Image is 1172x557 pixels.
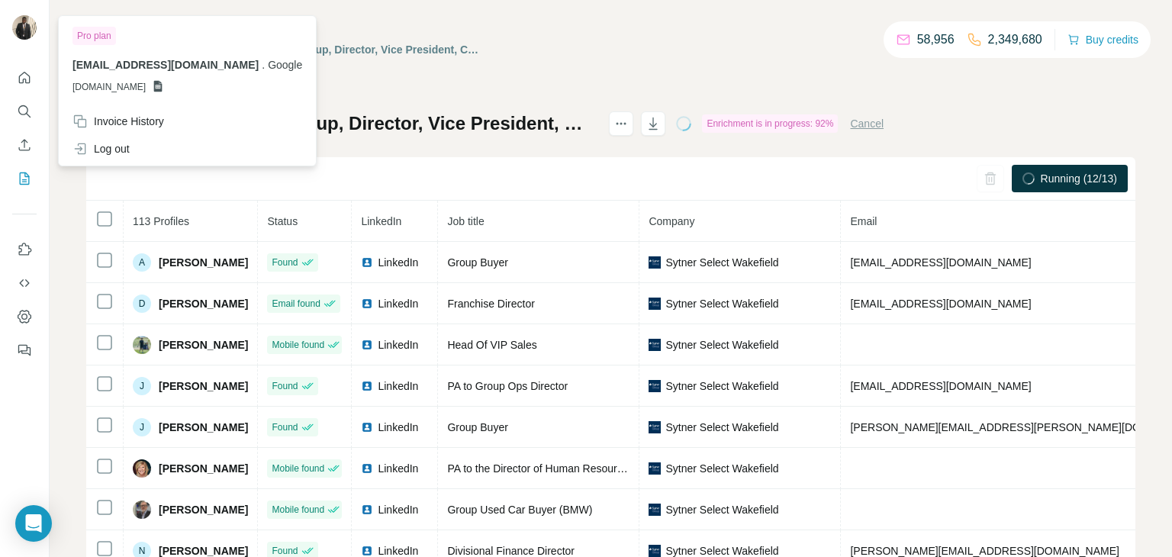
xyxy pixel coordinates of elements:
[649,339,661,351] img: company-logo
[378,255,418,270] span: LinkedIn
[361,504,373,516] img: LinkedIn logo
[159,255,248,270] span: [PERSON_NAME]
[159,502,248,517] span: [PERSON_NAME]
[72,114,164,129] div: Invoice History
[133,418,151,436] div: J
[12,131,37,159] button: Enrich CSV
[12,64,37,92] button: Quick start
[649,380,661,392] img: company-logo
[665,461,778,476] span: Sytner Select Wakefield
[378,337,418,353] span: LinkedIn
[447,504,592,516] span: Group Used Car Buyer (BMW)
[850,298,1031,310] span: [EMAIL_ADDRESS][DOMAIN_NAME]
[378,296,418,311] span: LinkedIn
[133,336,151,354] img: Avatar
[361,256,373,269] img: LinkedIn logo
[182,42,485,57] div: Search Export: Sytner Group, Director, Vice President, CXO, Strategic - [DATE] 19:38
[665,296,778,311] span: Sytner Select Wakefield
[159,461,248,476] span: [PERSON_NAME]
[72,59,259,71] span: [EMAIL_ADDRESS][DOMAIN_NAME]
[361,545,373,557] img: LinkedIn logo
[988,31,1042,49] p: 2,349,680
[12,269,37,297] button: Use Surfe API
[133,459,151,478] img: Avatar
[609,111,633,136] button: actions
[272,379,298,393] span: Found
[159,296,248,311] span: [PERSON_NAME]
[133,377,151,395] div: J
[272,256,298,269] span: Found
[850,256,1031,269] span: [EMAIL_ADDRESS][DOMAIN_NAME]
[12,236,37,263] button: Use Surfe on LinkedIn
[378,378,418,394] span: LinkedIn
[447,421,507,433] span: Group Buyer
[378,461,418,476] span: LinkedIn
[268,59,302,71] span: Google
[1067,29,1138,50] button: Buy credits
[665,255,778,270] span: Sytner Select Wakefield
[447,380,568,392] span: PA to Group Ops Director
[447,298,534,310] span: Franchise Director
[361,215,401,227] span: LinkedIn
[272,297,320,311] span: Email found
[850,545,1119,557] span: [PERSON_NAME][EMAIL_ADDRESS][DOMAIN_NAME]
[72,80,146,94] span: [DOMAIN_NAME]
[649,256,661,269] img: company-logo
[267,215,298,227] span: Status
[86,111,595,136] h1: Search Export: Sytner Group, Director, Vice President, CXO, Strategic - [DATE] 19:38
[361,380,373,392] img: LinkedIn logo
[378,420,418,435] span: LinkedIn
[649,462,661,475] img: company-logo
[262,59,265,71] span: .
[133,295,151,313] div: D
[272,462,324,475] span: Mobile found
[850,116,884,131] button: Cancel
[665,420,778,435] span: Sytner Select Wakefield
[702,114,838,133] div: Enrichment is in progress: 92%
[1041,171,1117,186] span: Running (12/13)
[12,303,37,330] button: Dashboard
[272,503,324,517] span: Mobile found
[12,98,37,125] button: Search
[72,141,130,156] div: Log out
[12,336,37,364] button: Feedback
[378,502,418,517] span: LinkedIn
[665,378,778,394] span: Sytner Select Wakefield
[665,337,778,353] span: Sytner Select Wakefield
[447,462,633,475] span: PA to the Director of Human Resources
[649,298,661,310] img: company-logo
[133,501,151,519] img: Avatar
[72,27,116,45] div: Pro plan
[665,502,778,517] span: Sytner Select Wakefield
[133,253,151,272] div: A
[649,215,694,227] span: Company
[649,545,661,557] img: company-logo
[649,504,661,516] img: company-logo
[850,215,877,227] span: Email
[272,420,298,434] span: Found
[15,505,52,542] div: Open Intercom Messenger
[447,215,484,227] span: Job title
[361,339,373,351] img: LinkedIn logo
[133,215,189,227] span: 113 Profiles
[447,545,575,557] span: Divisional Finance Director
[850,380,1031,392] span: [EMAIL_ADDRESS][DOMAIN_NAME]
[12,15,37,40] img: Avatar
[361,421,373,433] img: LinkedIn logo
[361,462,373,475] img: LinkedIn logo
[447,256,507,269] span: Group Buyer
[159,420,248,435] span: [PERSON_NAME]
[917,31,955,49] p: 58,956
[447,339,536,351] span: Head Of VIP Sales
[361,298,373,310] img: LinkedIn logo
[12,165,37,192] button: My lists
[272,338,324,352] span: Mobile found
[649,421,661,433] img: company-logo
[159,337,248,353] span: [PERSON_NAME]
[159,378,248,394] span: [PERSON_NAME]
